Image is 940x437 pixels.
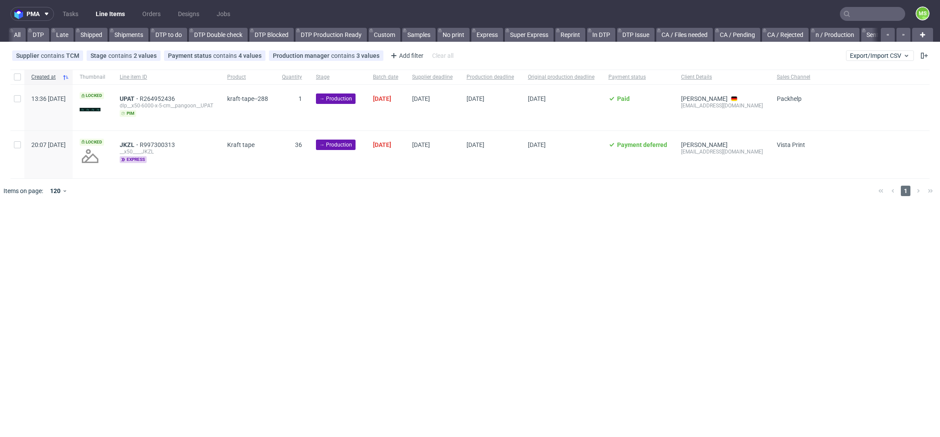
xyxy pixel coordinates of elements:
a: R997300313 [140,141,177,148]
span: Locked [80,139,104,146]
span: Kraft tape [227,141,255,148]
span: pim [120,110,136,117]
a: Samples [402,28,436,42]
a: DTP Double check [189,28,248,42]
span: kraft-tape--288 [227,95,268,102]
span: [DATE] [373,141,391,148]
a: UPAT [120,95,140,102]
a: R264952436 [140,95,177,102]
span: Quantity [282,73,302,81]
div: Clear all [430,50,455,62]
span: Payment status [168,52,213,59]
span: Production manager [273,52,331,59]
a: JKZL [120,141,140,148]
a: [PERSON_NAME] [681,95,728,102]
button: pma [10,7,54,21]
figcaption: MS [916,7,929,20]
span: Supplier [16,52,41,59]
a: Shipments [109,28,148,42]
a: Tasks [57,7,84,21]
a: Line Items [91,7,130,21]
span: Locked [80,92,104,99]
span: [DATE] [412,95,430,102]
div: 120 [47,185,62,197]
span: [DATE] [412,141,430,148]
span: 13:36 [DATE] [31,95,66,102]
a: [PERSON_NAME] [681,141,728,148]
div: [EMAIL_ADDRESS][DOMAIN_NAME] [681,102,763,109]
a: Orders [137,7,166,21]
span: Stage [316,73,359,81]
a: Shipped [75,28,107,42]
span: [DATE] [373,95,391,102]
a: DTP to do [150,28,187,42]
a: CA / Pending [715,28,760,42]
a: Express [471,28,503,42]
span: Vista Print [777,141,805,148]
span: Production deadline [467,73,514,81]
div: Add filter [387,49,425,63]
a: DTP Issue [617,28,655,42]
span: → Production [319,141,352,149]
a: Custom [369,28,400,42]
a: Sent to Fulfillment [861,28,920,42]
span: express [120,156,147,163]
span: Batch date [373,73,398,81]
img: no_design.png [80,146,101,167]
a: Late [51,28,74,42]
div: [EMAIL_ADDRESS][DOMAIN_NAME] [681,148,763,155]
span: Payment status [608,73,667,81]
a: Reprint [555,28,585,42]
a: In DTP [587,28,615,42]
span: pma [27,11,40,17]
span: 20:07 [DATE] [31,141,66,148]
div: 4 values [238,52,262,59]
div: 2 values [134,52,157,59]
span: contains [108,52,134,59]
a: DTP [27,28,49,42]
span: [DATE] [528,95,546,102]
span: Original production deadline [528,73,594,81]
span: [DATE] [467,95,484,102]
span: contains [213,52,238,59]
span: Product [227,73,268,81]
a: CA / Files needed [656,28,713,42]
span: Paid [617,95,630,102]
span: Line item ID [120,73,213,81]
a: CA / Rejected [762,28,809,42]
span: Created at [31,73,59,81]
span: [DATE] [528,141,546,148]
a: DTP Production Ready [295,28,367,42]
span: → Production [319,95,352,103]
a: DTP Blocked [249,28,294,42]
span: 1 [901,186,910,196]
span: Items on page: [3,187,43,195]
span: 36 [295,141,302,148]
img: version_two_editor_design.png [80,108,101,111]
span: Supplier deadline [412,73,453,81]
a: All [9,28,26,42]
span: Sales Channel [777,73,810,81]
button: Export/Import CSV [846,50,914,61]
span: [DATE] [467,141,484,148]
a: No print [437,28,470,42]
a: n / Production [810,28,859,42]
span: contains [41,52,66,59]
a: Jobs [211,7,235,21]
div: __x50____JKZL [120,148,213,155]
div: dlp__x50-6000-x-5-cm__pangoon__UPAT [120,102,213,109]
span: Export/Import CSV [850,52,910,59]
a: Super Express [505,28,554,42]
span: Packhelp [777,95,802,102]
span: 1 [299,95,302,102]
span: Client Details [681,73,763,81]
a: Designs [173,7,205,21]
span: Thumbnail [80,73,106,81]
div: 3 values [356,52,379,59]
span: Stage [91,52,108,59]
span: contains [331,52,356,59]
